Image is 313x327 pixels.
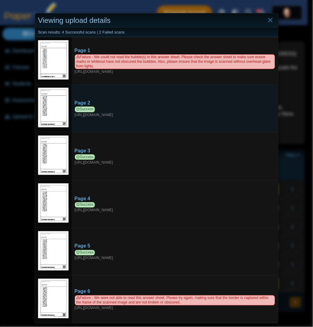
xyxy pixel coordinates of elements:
[75,100,275,106] div: Page 2
[75,250,95,256] span: Success
[38,40,69,80] img: web_RCrihBjO0D6xBeybLXEQoUpsgiRAisdq5ytkNqUH_SEPTEMBER_30_2025T21_40_14_505000000.jpg
[38,279,69,318] img: bu_2381_Fq9DXCYD47AOaKeK_2025-09-30_21-39-04.pdf_pg_6.jpg
[75,202,95,208] span: Success
[75,243,275,250] div: Page 5
[75,106,275,117] div: [URL][DOMAIN_NAME]
[72,240,278,264] a: Page 5 Success [URL][DOMAIN_NAME]
[75,295,275,311] div: [URL][DOMAIN_NAME]
[38,183,69,223] img: 3140112_SEPTEMBER_30_2025T21_40_2_911000000.jpeg
[75,148,275,154] div: Page 3
[75,202,275,213] div: [URL][DOMAIN_NAME]
[75,154,95,160] span: Success
[72,44,278,77] a: Page 1 Failure - We could not read the bubble(s) in this answer sheet. Please check the answer sh...
[72,192,278,216] a: Page 4 Success [URL][DOMAIN_NAME]
[38,231,69,271] img: 3140012_SEPTEMBER_30_2025T21_40_13_288000000.jpeg
[35,28,278,37] div: Scan results: 4 Successful scans | 2 Failed scans
[75,47,275,54] div: Page 1
[266,15,275,26] a: Close
[75,250,275,261] div: [URL][DOMAIN_NAME]
[72,144,278,168] a: Page 3 Success [URL][DOMAIN_NAME]
[35,13,278,28] div: Viewing upload details
[75,154,275,165] div: [URL][DOMAIN_NAME]
[72,97,278,120] a: Page 2 Success [URL][DOMAIN_NAME]
[75,295,275,306] span: Failure - We were not able to read this answer sheet. Please try again, making sure that the bord...
[75,54,275,69] span: Failure - We could not read the bubble(s) in this answer sheet. Please check the answer sheet to ...
[75,54,275,74] div: [URL][DOMAIN_NAME]
[38,136,69,175] img: 3140074_SEPTEMBER_30_2025T21_40_1_244000000.jpeg
[75,106,95,112] span: Success
[75,195,275,202] div: Page 4
[72,285,278,314] a: Page 6 Failure - We were not able to read this answer sheet. Please try again, making sure that t...
[75,288,275,295] div: Page 6
[38,88,69,127] img: 3140102_SEPTEMBER_30_2025T21_40_11_227000000.jpeg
